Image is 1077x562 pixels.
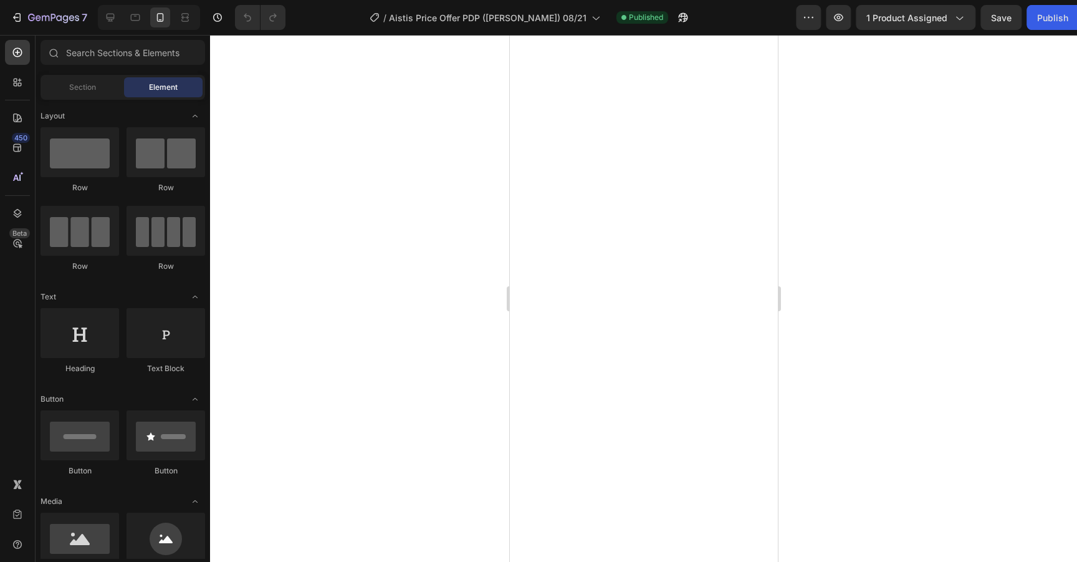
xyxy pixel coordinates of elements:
button: Publish [994,5,1046,30]
span: Toggle open [185,106,205,126]
p: 7 [82,10,87,25]
div: Button [127,465,205,477]
span: Aistis Price Offer PDP ([PERSON_NAME]) 08/21 [389,11,586,24]
div: Text Block [127,363,205,374]
span: 1 product assigned [834,11,915,24]
input: Search Sections & Elements [41,40,205,65]
span: Toggle open [185,287,205,307]
div: Row [127,261,205,272]
div: Beta [9,228,30,238]
span: Toggle open [185,389,205,409]
span: Media [41,496,62,507]
button: Save [948,5,989,30]
span: Element [149,82,178,93]
div: Row [41,261,119,272]
span: Button [41,394,64,405]
span: Layout [41,110,65,122]
div: Row [127,182,205,193]
iframe: Design area [510,35,778,562]
span: / [383,11,386,24]
span: Toggle open [185,492,205,511]
span: Save [959,12,979,23]
button: 1 product assigned [823,5,943,30]
span: Text [41,291,56,303]
div: Publish [1005,11,1036,24]
span: Published [629,12,663,23]
div: Button [41,465,119,477]
span: Section [69,82,96,93]
div: Row [41,182,119,193]
div: Undo/Redo [235,5,285,30]
div: Heading [41,363,119,374]
button: 7 [5,5,93,30]
div: 450 [12,133,30,143]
